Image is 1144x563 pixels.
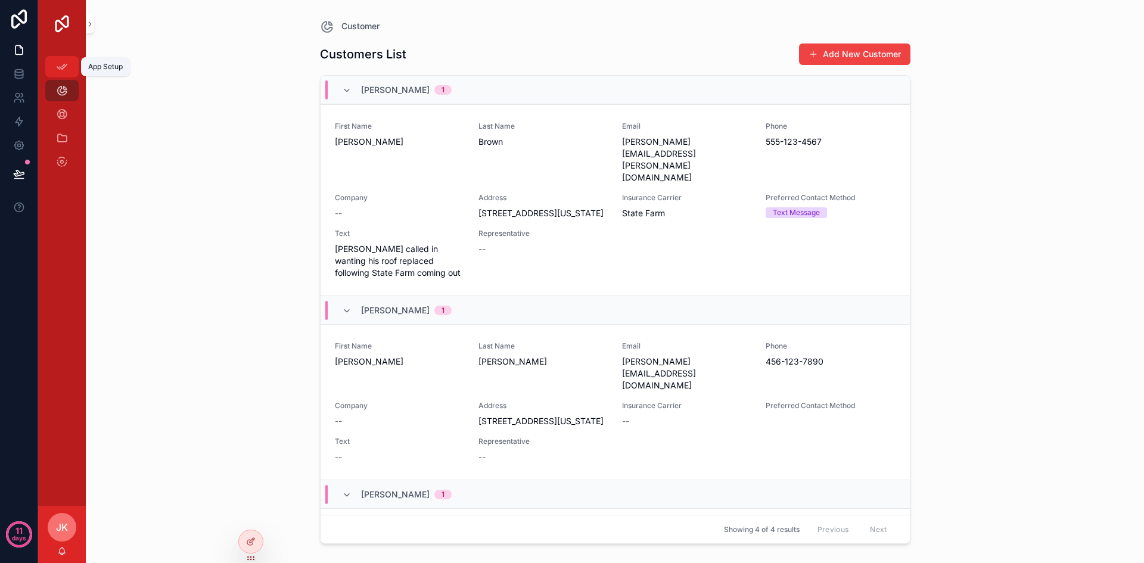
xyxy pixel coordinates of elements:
[320,19,380,33] a: Customer
[478,451,486,463] span: --
[15,525,23,537] p: 11
[335,356,464,368] span: [PERSON_NAME]
[622,356,751,391] span: [PERSON_NAME][EMAIL_ADDRESS][DOMAIN_NAME]
[478,341,608,351] span: Last Name
[766,193,895,203] span: Preferred Contact Method
[766,401,895,410] span: Preferred Contact Method
[622,415,629,427] span: --
[341,20,380,32] span: Customer
[320,46,406,63] h1: Customers List
[335,415,342,427] span: --
[478,136,608,148] span: Brown
[478,356,608,368] span: [PERSON_NAME]
[335,136,464,148] span: [PERSON_NAME]
[442,490,444,499] div: 1
[335,451,342,463] span: --
[335,437,464,446] span: Text
[38,48,86,188] div: scrollable content
[335,243,464,279] span: [PERSON_NAME] called in wanting his roof replaced following State Farm coming out
[622,193,751,203] span: Insurance Carrier
[52,14,71,33] img: App logo
[799,43,910,65] button: Add New Customer
[335,193,464,203] span: Company
[766,122,895,131] span: Phone
[478,122,608,131] span: Last Name
[622,207,751,219] span: State Farm
[766,341,895,351] span: Phone
[478,193,608,203] span: Address
[622,136,751,183] span: [PERSON_NAME][EMAIL_ADDRESS][PERSON_NAME][DOMAIN_NAME]
[321,324,910,480] a: First Name[PERSON_NAME]Last Name[PERSON_NAME]Email[PERSON_NAME][EMAIL_ADDRESS][DOMAIN_NAME]Phone4...
[478,437,608,446] span: Representative
[321,104,910,296] a: First Name[PERSON_NAME]Last NameBrownEmail[PERSON_NAME][EMAIL_ADDRESS][PERSON_NAME][DOMAIN_NAME]P...
[724,525,800,534] span: Showing 4 of 4 results
[335,401,464,410] span: Company
[361,84,430,96] span: [PERSON_NAME]
[335,122,464,131] span: First Name
[442,85,444,95] div: 1
[622,122,751,131] span: Email
[361,304,430,316] span: [PERSON_NAME]
[478,415,608,427] span: [STREET_ADDRESS][US_STATE]
[335,341,464,351] span: First Name
[478,243,486,255] span: --
[442,306,444,315] div: 1
[766,356,895,368] span: 456-123-7890
[361,489,430,500] span: [PERSON_NAME]
[12,530,26,546] p: days
[766,136,895,148] span: 555-123-4567
[773,207,820,218] div: Text Message
[478,229,608,238] span: Representative
[335,207,342,219] span: --
[478,401,608,410] span: Address
[622,401,751,410] span: Insurance Carrier
[88,62,123,71] div: App Setup
[56,520,68,534] span: JK
[335,229,464,238] span: Text
[478,207,608,219] span: [STREET_ADDRESS][US_STATE]
[622,341,751,351] span: Email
